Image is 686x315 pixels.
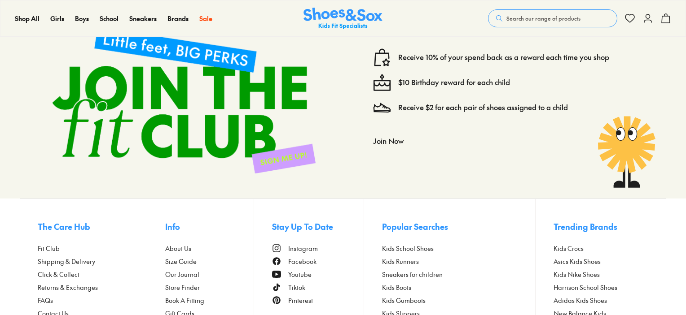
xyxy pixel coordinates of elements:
[554,296,607,305] span: Adidas Kids Shoes
[382,257,419,266] span: Kids Runners
[38,257,95,266] span: Shipping & Delivery
[288,296,313,305] span: Pinterest
[272,296,364,305] a: Pinterest
[398,78,510,87] a: $10 Birthday reward for each child
[38,13,330,188] img: sign-up-footer.png
[165,283,254,292] a: Store Finder
[288,270,312,279] span: Youtube
[288,257,317,266] span: Facebook
[165,217,254,237] button: Info
[373,99,391,117] img: Vector_3098.svg
[373,73,391,91] img: cake--candle-birthday-event-special-sweet-cake-bake.svg
[165,296,254,305] a: Book A Fitting
[165,296,204,305] span: Book A Fitting
[38,217,147,237] button: The Care Hub
[554,257,648,266] a: Asics Kids Shoes
[382,283,536,292] a: Kids Boots
[554,270,648,279] a: Kids Nike Shoes
[38,283,147,292] a: Returns & Exchanges
[165,244,191,253] span: About Us
[506,14,580,22] span: Search our range of products
[382,220,448,233] span: Popular Searches
[38,270,79,279] span: Click & Collect
[398,52,609,62] a: Receive 10% of your spend back as a reward each time you shop
[165,220,180,233] span: Info
[165,244,254,253] a: About Us
[303,8,383,30] a: Shoes & Sox
[382,296,536,305] a: Kids Gumboots
[38,220,90,233] span: The Care Hub
[38,270,147,279] a: Click & Collect
[165,270,254,279] a: Our Journal
[554,217,648,237] button: Trending Brands
[382,257,536,266] a: Kids Runners
[272,217,364,237] button: Stay Up To Date
[272,257,364,266] a: Facebook
[167,14,189,23] a: Brands
[129,14,157,23] a: Sneakers
[398,103,568,112] a: Receive $2 for each pair of shoes assigned to a child
[38,296,53,305] span: FAQs
[272,244,364,253] a: Instagram
[272,283,364,292] a: Tiktok
[272,270,364,279] a: Youtube
[38,283,98,292] span: Returns & Exchanges
[554,244,584,253] span: Kids Crocs
[38,296,147,305] a: FAQs
[288,283,305,292] span: Tiktok
[303,8,383,30] img: SNS_Logo_Responsive.svg
[382,217,536,237] button: Popular Searches
[554,220,617,233] span: Trending Brands
[15,14,40,23] a: Shop All
[554,257,601,266] span: Asics Kids Shoes
[288,244,318,253] span: Instagram
[382,270,443,279] span: Sneakers for children
[100,14,119,23] a: School
[554,296,648,305] a: Adidas Kids Shoes
[488,9,617,27] button: Search our range of products
[165,257,197,266] span: Size Guide
[373,48,391,66] img: vector1.svg
[38,257,147,266] a: Shipping & Delivery
[382,244,434,253] span: Kids School Shoes
[382,244,536,253] a: Kids School Shoes
[165,257,254,266] a: Size Guide
[373,131,404,151] button: Join Now
[554,244,648,253] a: Kids Crocs
[50,14,64,23] a: Girls
[382,283,411,292] span: Kids Boots
[382,296,426,305] span: Kids Gumboots
[554,270,600,279] span: Kids Nike Shoes
[38,244,60,253] span: Fit Club
[554,283,617,292] span: Harrison School Shoes
[199,14,212,23] a: Sale
[165,283,200,292] span: Store Finder
[272,220,333,233] span: Stay Up To Date
[38,244,147,253] a: Fit Club
[75,14,89,23] a: Boys
[165,270,199,279] span: Our Journal
[382,270,536,279] a: Sneakers for children
[554,283,648,292] a: Harrison School Shoes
